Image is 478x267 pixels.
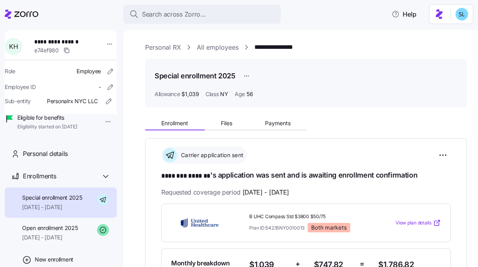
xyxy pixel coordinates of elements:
span: [DATE] - [DATE] [22,203,82,211]
span: New enrollment [35,256,73,263]
img: UnitedHealthcare [171,214,228,232]
span: Enrollment [161,121,188,126]
a: Personal RX [145,43,181,52]
span: 56 [246,90,253,98]
span: Open enrollment 2025 [22,224,78,232]
span: Search across Zorro... [142,9,206,19]
span: Payments [265,121,291,126]
span: Files [221,121,232,126]
span: View plan details [396,219,431,227]
span: Eligibility started on [DATE] [17,124,77,130]
h1: Special enrollment 2025 [155,71,235,81]
span: Special enrollment 2025 [22,194,82,202]
span: [DATE] - [DATE] [243,187,289,197]
span: - [99,83,101,91]
span: Class [205,90,219,98]
span: Age [235,90,245,98]
img: 7c620d928e46699fcfb78cede4daf1d1 [456,8,468,20]
span: Employee ID [5,83,36,91]
span: K H [9,43,18,50]
span: Help [392,9,416,19]
span: Allowance [155,90,180,98]
span: $1,039 [181,90,199,98]
span: Personal details [23,149,68,159]
span: Eligible for benefits [17,114,77,122]
h1: 's application was sent and is awaiting enrollment confirmation [161,170,451,181]
button: Help [385,6,423,22]
span: Role [5,67,15,75]
span: Requested coverage period [161,187,289,197]
a: All employees [197,43,239,52]
span: Enrollments [23,171,56,181]
span: Employee [77,67,101,75]
span: Personalrx NYC LLC [47,97,98,105]
span: e74ef980 [34,46,59,54]
span: Carrier application sent [179,151,243,159]
button: Search across Zorro... [123,5,281,24]
a: View plan details [396,219,441,227]
span: [DATE] - [DATE] [22,234,78,241]
span: NY [220,90,228,98]
span: Sub-entity [5,97,31,105]
span: B UHC Compass Std $3800 $50/75 [249,213,372,220]
span: Both markets [311,224,347,231]
span: Plan ID: 54235NY0010013 [249,224,304,231]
